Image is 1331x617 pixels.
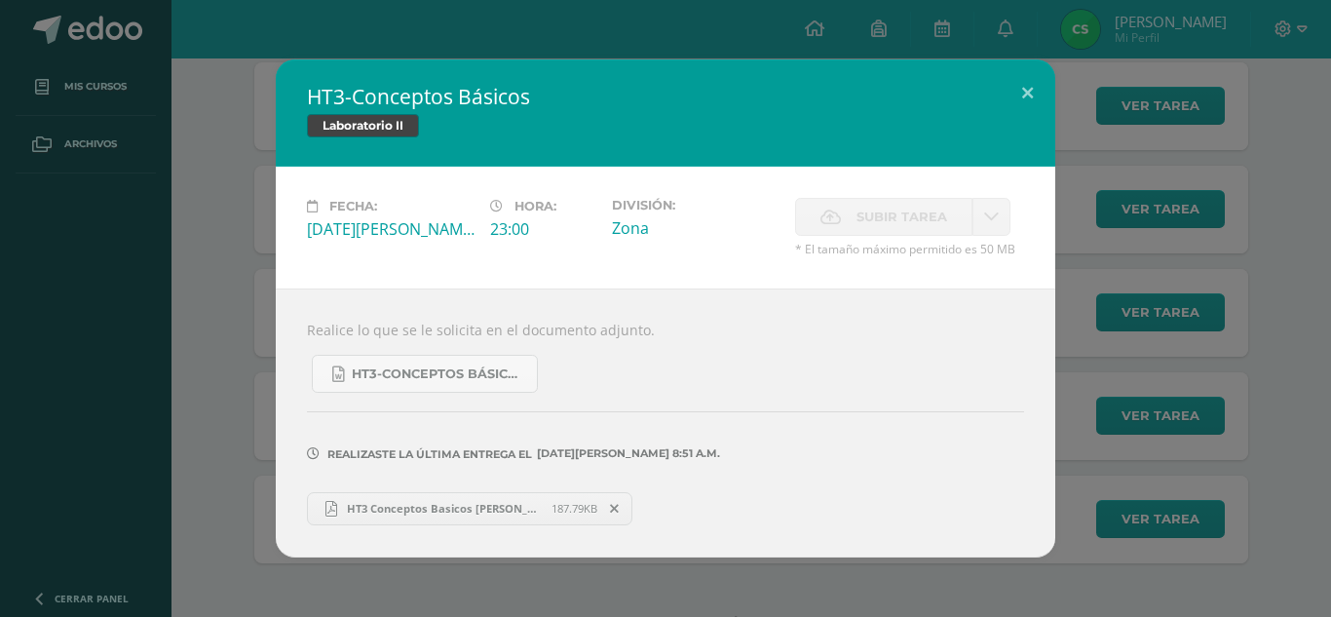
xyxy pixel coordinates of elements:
[307,114,419,137] span: Laboratorio II
[352,366,527,382] span: HT3-Conceptos Básicos.docx
[1000,59,1055,126] button: Close (Esc)
[598,498,631,520] span: Remover entrega
[312,355,538,393] a: HT3-Conceptos Básicos.docx
[856,199,947,235] span: Subir tarea
[612,198,780,212] label: División:
[532,453,720,454] span: [DATE][PERSON_NAME] 8:51 a.m.
[972,198,1010,236] a: La fecha de entrega ha expirado
[307,492,632,525] a: HT3 Conceptos Basicos [PERSON_NAME].pdf 187.79KB
[795,198,972,236] label: La fecha de entrega ha expirado
[337,501,551,516] span: HT3 Conceptos Basicos [PERSON_NAME].pdf
[612,217,780,239] div: Zona
[329,199,377,213] span: Fecha:
[490,218,596,240] div: 23:00
[795,241,1024,257] span: * El tamaño máximo permitido es 50 MB
[307,83,1024,110] h2: HT3-Conceptos Básicos
[307,218,475,240] div: [DATE][PERSON_NAME]
[514,199,556,213] span: Hora:
[327,447,532,461] span: Realizaste la última entrega el
[551,501,597,516] span: 187.79KB
[276,289,1055,557] div: Realice lo que se le solicita en el documento adjunto.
